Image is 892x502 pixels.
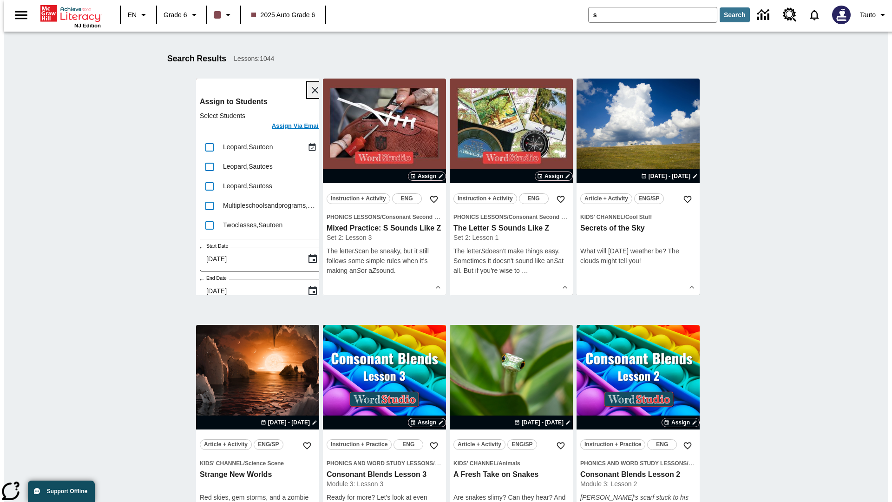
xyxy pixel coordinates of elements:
button: Aug 22 - Aug 22 Choose Dates [639,172,700,180]
span: ENG [401,194,413,204]
button: Assigned Aug 27 to Aug 27 [305,140,319,154]
span: ENG/SP [258,440,279,449]
h3: Secrets of the Sky [580,224,696,233]
button: Add to Favorites [552,191,569,208]
button: ENG [519,193,549,204]
span: Assign [671,418,690,427]
span: Consonant Blends [689,460,738,467]
h3: A Fresh Take on Snakes [453,470,569,480]
button: Add to Favorites [679,437,696,454]
a: Home [40,4,101,23]
div: lesson details [577,79,700,295]
button: Class color is dark brown. Change class color [210,7,237,23]
button: Add to Favorites [426,437,442,454]
button: Choose date, selected date is Sep 1, 2025 [303,250,322,268]
img: Avatar [832,6,851,24]
span: ENG/SP [512,440,532,449]
span: Instruction + Activity [458,194,513,204]
span: / [624,214,625,220]
span: EN [128,10,137,20]
h6: Assign Via Email [272,121,320,132]
span: Tauto [860,10,876,20]
button: Article + Activity [453,439,505,450]
button: Instruction + Activity [453,193,517,204]
p: What will [DATE] weather be? The clouds might tell you! [580,246,696,266]
span: / [507,214,508,220]
label: End Date [206,275,227,282]
span: ENG [528,194,540,204]
button: Show Details [558,280,572,294]
button: Aug 26 - Aug 26 Choose Dates [512,418,573,427]
span: Consonant Second Sounds [509,214,582,220]
span: Instruction + Activity [331,194,386,204]
span: Consonant Second Sounds [382,214,455,220]
label: Start Date [206,243,228,250]
span: Kids' Channel [580,214,624,220]
span: Topic: Kids' Channel/Cool Stuff [580,212,696,222]
button: Show Details [685,280,699,294]
button: Add to Favorites [426,191,442,208]
button: Aug 24 - Aug 24 Choose Dates [259,418,319,427]
span: [DATE] - [DATE] [649,172,690,180]
span: Grade 6 [164,10,187,20]
span: / [433,459,441,467]
em: S [481,247,485,255]
button: ENG [392,193,422,204]
input: MMMM-DD-YYYY [200,279,300,304]
div: lesson details [196,79,319,295]
span: [DATE] - [DATE] [268,418,310,427]
button: Grade: Grade 6, Select a grade [160,7,203,23]
span: Multipleschoolsandprograms , Sautoen [223,201,332,209]
button: Assign Choose Dates [408,172,446,181]
span: Leopard , Sautoes [223,163,273,170]
p: The letter doesn't make things easy. Sometimes it doesn't sound like an at all. But if you're wis... [453,246,569,276]
a: Notifications [802,3,826,27]
span: Phonics Lessons [327,214,380,220]
em: S [554,257,558,264]
h3: Consonant Blends Lesson 3 [327,470,442,480]
div: Multipleschoolsandprograms, Sautoen [223,201,319,211]
button: ENG/SP [634,193,664,204]
button: Language: EN, Select a language [124,7,153,23]
span: Consonant Blends [435,460,484,467]
button: Assign Via Email [269,120,323,134]
div: Leopard, Sautoen [223,142,305,152]
button: Instruction + Practice [580,439,645,450]
span: / [243,460,245,467]
button: ENG [394,439,423,450]
span: Kids' Channel [200,460,243,467]
span: Instruction + Practice [584,440,641,449]
button: Article + Activity [200,439,252,450]
span: Science Scene [245,460,284,467]
span: ENG [656,440,668,449]
button: ENG/SP [507,439,537,450]
em: S [357,267,361,274]
span: Assign [418,418,436,427]
span: / [380,214,381,220]
span: Leopard , Sautoss [223,182,272,190]
span: Topic: Phonics Lessons/Consonant Second Sounds [327,212,442,222]
em: S [354,247,358,255]
div: lesson details [323,79,446,295]
button: Article + Activity [580,193,632,204]
input: MMMM-DD-YYYY [200,247,300,271]
button: Assign Choose Dates [662,418,700,427]
span: Twoclasses , Sautoen [223,221,282,229]
button: Show Details [431,280,445,294]
button: Instruction + Activity [327,193,390,204]
button: Open side menu [7,1,35,29]
button: Add to Favorites [299,437,315,454]
button: Close [307,82,323,98]
button: Add to Favorites [679,191,696,208]
span: Assign [544,172,563,180]
span: Leopard , Sautoen [223,143,273,151]
input: search field [589,7,717,22]
span: [DATE] - [DATE] [522,418,564,427]
span: Topic: Phonics and Word Study Lessons/Consonant Blends [327,458,442,468]
span: Instruction + Practice [331,440,387,449]
div: Twoclasses, Sautoen [223,220,319,230]
span: Topic: Kids' Channel/Animals [453,458,569,468]
h3: Strange New Worlds [200,470,315,480]
span: Cool Stuff [625,214,652,220]
div: Leopard, Sautoes [223,162,319,172]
